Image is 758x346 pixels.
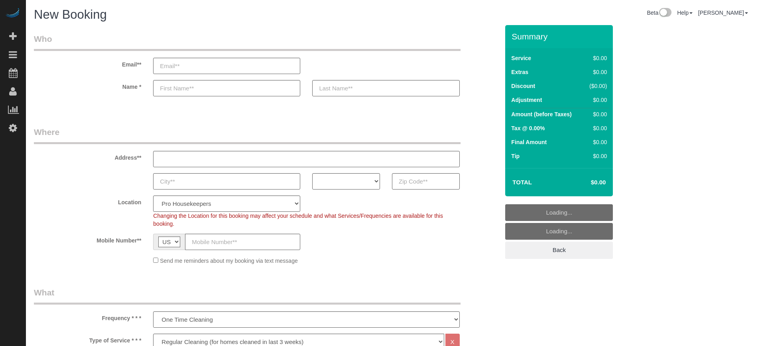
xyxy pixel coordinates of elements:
img: New interface [658,8,671,18]
input: Zip Code** [392,173,460,190]
label: Tax @ 0.00% [511,124,545,132]
h3: Summary [512,32,609,41]
div: $0.00 [586,54,607,62]
div: $0.00 [586,68,607,76]
img: Automaid Logo [5,8,21,19]
span: New Booking [34,8,107,22]
legend: Who [34,33,461,51]
label: Mobile Number** [28,234,147,244]
input: First Name** [153,80,300,96]
legend: What [34,287,461,305]
label: Adjustment [511,96,542,104]
legend: Where [34,126,461,144]
span: Changing the Location for this booking may affect your schedule and what Services/Frequencies are... [153,213,443,227]
div: $0.00 [586,96,607,104]
div: $0.00 [586,152,607,160]
input: Mobile Number** [185,234,300,250]
label: Extras [511,68,528,76]
strong: Total [512,179,532,186]
input: Last Name** [312,80,459,96]
a: Beta [647,10,671,16]
div: ($0.00) [586,82,607,90]
div: $0.00 [586,138,607,146]
label: Amount (before Taxes) [511,110,571,118]
span: Send me reminders about my booking via text message [160,258,298,264]
h4: $0.00 [567,179,606,186]
div: $0.00 [586,110,607,118]
label: Service [511,54,531,62]
label: Name * [28,80,147,91]
label: Frequency * * * [28,311,147,322]
a: Help [677,10,693,16]
div: $0.00 [586,124,607,132]
label: Location [28,195,147,206]
a: [PERSON_NAME] [698,10,748,16]
label: Type of Service * * * [28,334,147,344]
label: Final Amount [511,138,547,146]
label: Discount [511,82,535,90]
label: Tip [511,152,520,160]
a: Back [505,242,613,258]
